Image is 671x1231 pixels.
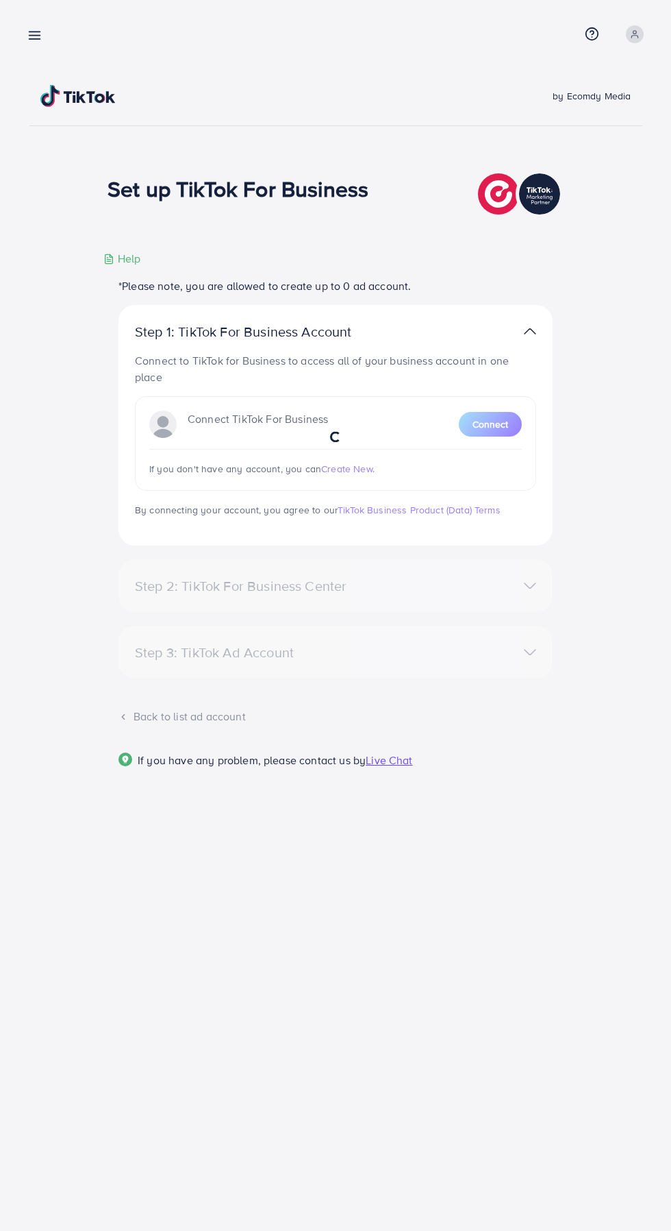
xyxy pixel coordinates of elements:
[524,321,536,341] img: TikTok partner
[107,175,368,202] h1: Set up TikTok For Business
[478,170,564,218] img: TikTok partner
[118,709,553,724] div: Back to list ad account
[366,753,412,768] span: Live Chat
[40,85,116,107] img: TikTok
[118,753,132,766] img: Popup guide
[118,278,553,294] p: *Please note, you are allowed to create up to 0 ad account.
[553,89,631,103] span: by Ecomdy Media
[103,251,141,267] div: Help
[138,753,366,768] span: If you have any problem, please contact us by
[135,324,395,340] p: Step 1: TikTok For Business Account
